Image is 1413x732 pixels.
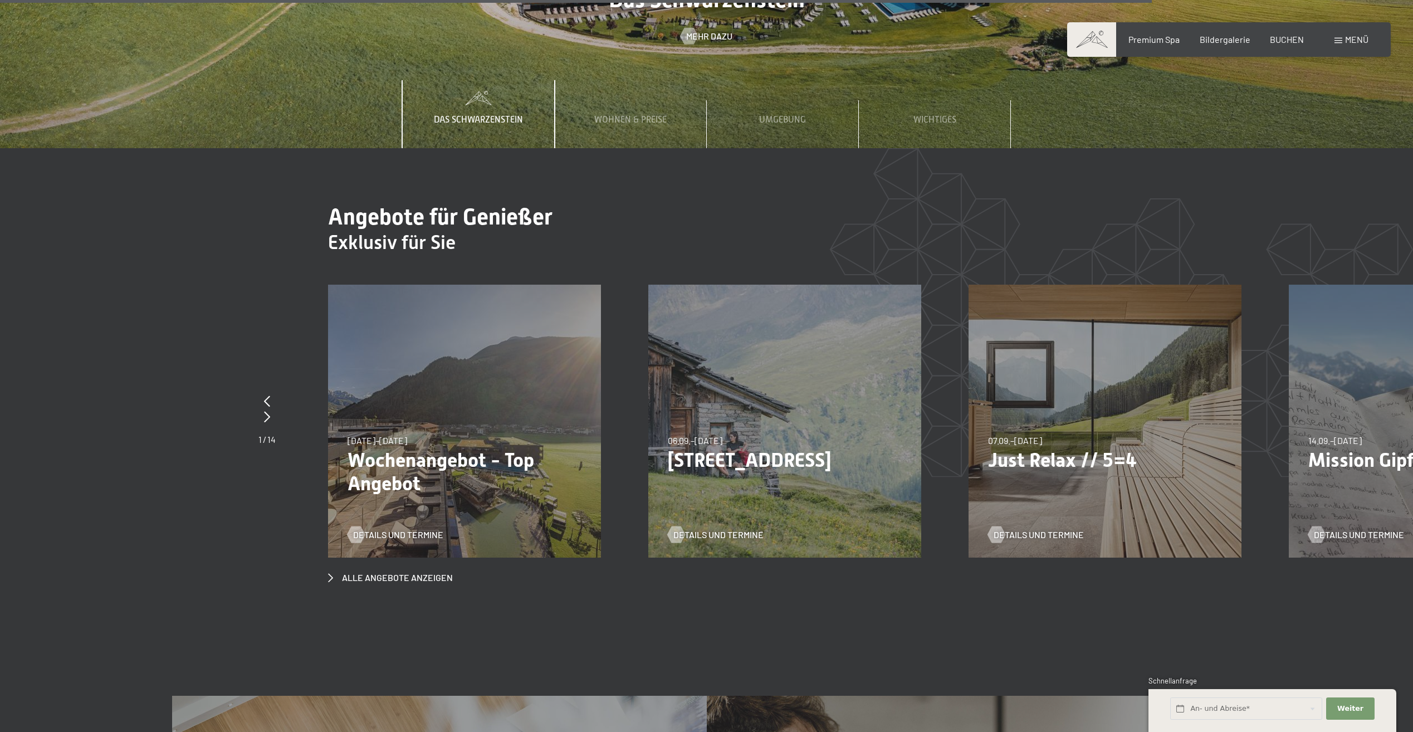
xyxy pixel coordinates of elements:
span: Details und Termine [673,529,764,541]
span: Angebote für Genießer [328,204,553,230]
span: 07.09.–[DATE] [988,435,1042,446]
span: / [263,434,266,445]
p: [STREET_ADDRESS] [668,448,902,472]
a: BUCHEN [1270,34,1304,45]
span: Schnellanfrage [1148,676,1197,685]
span: 14.09.–[DATE] [1308,435,1362,446]
span: Umgebung [759,115,806,125]
span: Details und Termine [353,529,443,541]
a: Mehr dazu [681,30,732,42]
span: [DATE]–[DATE] [348,435,407,446]
a: Alle Angebote anzeigen [328,572,453,584]
button: Weiter [1326,697,1374,720]
a: Premium Spa [1128,34,1180,45]
a: Details und Termine [988,529,1084,541]
span: 1 [258,434,262,445]
p: Just Relax // 5=4 [988,448,1222,472]
span: Alle Angebote anzeigen [342,572,453,584]
p: Wochenangebot - Top Angebot [348,448,581,495]
span: Das Schwarzenstein [434,115,523,125]
span: 06.09.–[DATE] [668,435,722,446]
span: 14 [267,434,276,445]
span: Details und Termine [1314,529,1404,541]
span: Menü [1345,34,1368,45]
span: Details und Termine [994,529,1084,541]
a: Bildergalerie [1200,34,1250,45]
span: Exklusiv für Sie [328,231,456,253]
span: Weiter [1337,704,1363,714]
span: Wohnen & Preise [594,115,667,125]
a: Details und Termine [348,529,443,541]
a: Details und Termine [668,529,764,541]
span: Mehr dazu [686,30,732,42]
span: Wichtiges [913,115,956,125]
